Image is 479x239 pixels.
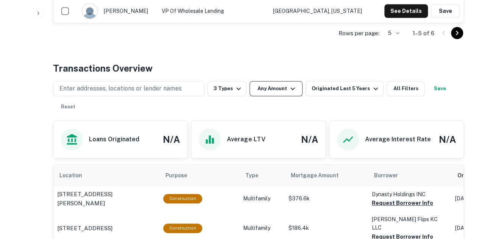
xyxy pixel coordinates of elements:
[372,190,448,198] p: Dynasty Holdings INC
[439,133,456,146] h4: N/A
[289,224,364,232] p: $186.4k
[165,171,197,180] span: Purpose
[312,84,380,93] div: Originated Last 5 Years
[208,81,247,96] button: 3 Types
[301,133,318,146] h4: N/A
[428,81,452,96] button: Save your search to get updates of matches that match your search criteria.
[372,198,433,208] button: Request Borrower Info
[289,195,364,203] p: $376.6k
[368,165,451,186] th: Borrower
[250,81,303,96] button: Any Amount
[243,195,281,203] p: Multifamily
[82,3,154,19] div: [PERSON_NAME]
[291,171,348,180] span: Mortgage Amount
[53,61,153,75] h4: Transactions Overview
[239,165,285,186] th: Type
[285,165,368,186] th: Mortgage Amount
[372,215,448,232] p: [PERSON_NAME] Flips KC LLC
[413,29,434,38] p: 1–5 of 6
[384,4,428,18] button: See Details
[89,135,139,144] h6: Loans Originated
[431,4,460,18] button: Save
[306,81,384,96] button: Originated Last 5 Years
[59,171,92,180] span: Location
[53,81,204,96] button: Enter addresses, locations or lender names
[451,27,463,39] button: Go to next page
[245,171,258,180] span: Type
[339,29,379,38] p: Rows per page:
[163,194,202,203] div: This loan purpose was for construction
[243,224,281,232] p: Multifamily
[163,133,180,146] h4: N/A
[387,81,424,96] button: All Filters
[59,84,182,93] p: Enter addresses, locations or lender names
[382,28,401,39] div: 5
[57,224,156,233] a: [STREET_ADDRESS]
[159,165,239,186] th: Purpose
[163,223,202,233] div: This loan purpose was for construction
[82,3,97,19] img: 9c8pery4andzj6ohjkjp54ma2
[365,135,431,144] h6: Average Interest Rate
[53,165,159,186] th: Location
[441,178,479,215] iframe: Chat Widget
[57,224,112,233] p: [STREET_ADDRESS]
[56,99,80,114] button: Reset
[227,135,265,144] h6: Average LTV
[374,171,398,180] span: Borrower
[57,190,156,208] a: [STREET_ADDRESS][PERSON_NAME]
